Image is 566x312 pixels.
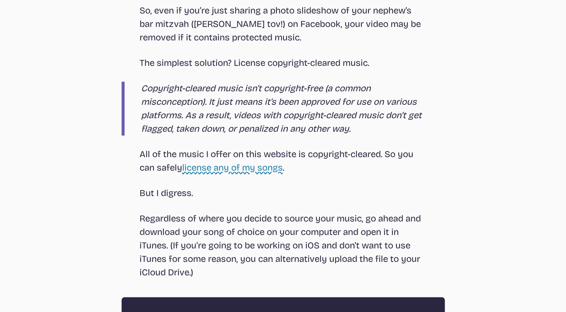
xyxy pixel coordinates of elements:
[140,147,427,174] p: All of the music I offer on this website is copyright-cleared. So you can safely .
[141,82,428,135] p: Copyright-cleared music isn’t copyright-free (a common misconception). It just means it’s been ap...
[140,4,427,44] p: So, even if you’re just sharing a photo slideshow of your nephew’s bar mitzvah ([PERSON_NAME] tov...
[182,162,283,173] a: license any of my songs
[140,186,427,200] p: But I digress.
[140,212,427,279] p: Regardless of where you decide to source your music, go ahead and download your song of choice on...
[140,56,427,70] p: The simplest solution? License copyright-cleared music.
